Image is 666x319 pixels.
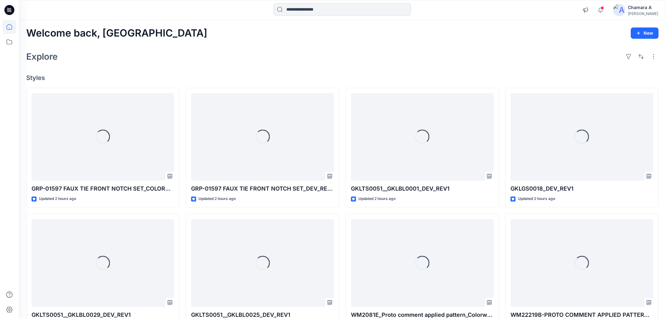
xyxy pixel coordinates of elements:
[351,184,494,193] p: GKLTS0051__GKLBL0001_DEV_REV1
[199,196,236,202] p: Updated 2 hours ago
[191,184,334,193] p: GRP-01597 FAUX TIE FRONT NOTCH SET_DEV_REV5
[628,11,658,16] div: [PERSON_NAME]
[39,196,76,202] p: Updated 2 hours ago
[26,27,207,39] h2: Welcome back, [GEOGRAPHIC_DATA]
[631,27,659,39] button: New
[26,52,58,62] h2: Explore
[628,4,658,11] div: Chamara A
[518,196,555,202] p: Updated 2 hours ago
[32,184,174,193] p: GRP-01597 FAUX TIE FRONT NOTCH SET_COLORWAY_REV5
[511,184,653,193] p: GKLGS0018_DEV_REV1
[613,4,625,16] img: avatar
[26,74,659,82] h4: Styles
[358,196,396,202] p: Updated 2 hours ago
